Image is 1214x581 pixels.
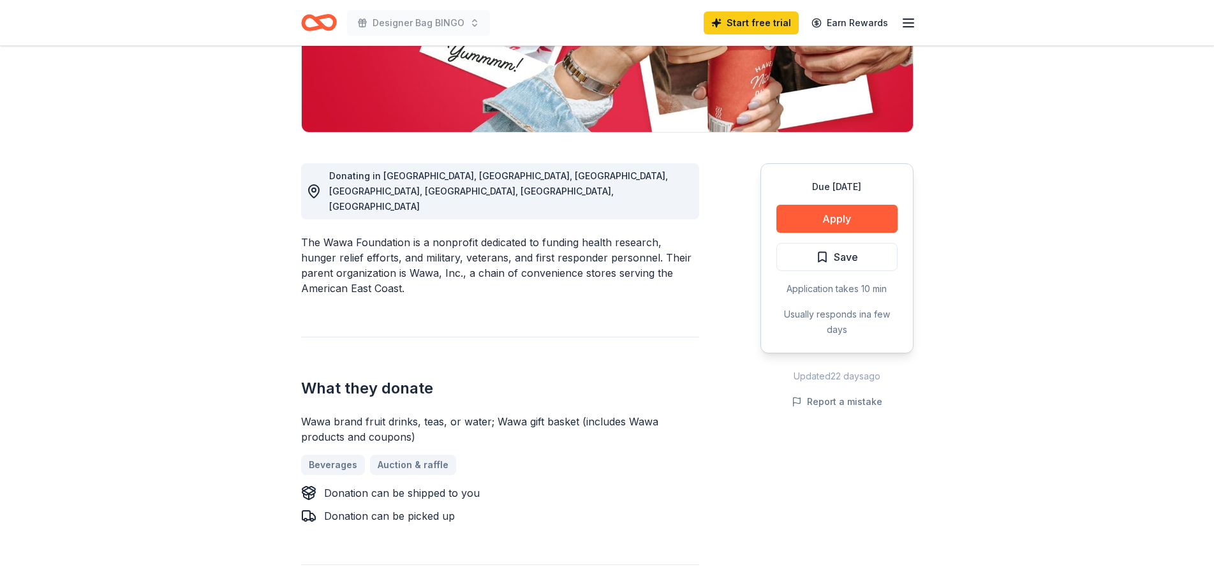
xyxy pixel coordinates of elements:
button: Apply [776,205,898,233]
div: Due [DATE] [776,179,898,195]
div: Updated 22 days ago [760,369,914,384]
a: Start free trial [704,11,799,34]
button: Report a mistake [792,394,882,409]
button: Designer Bag BINGO [347,10,490,36]
a: Earn Rewards [804,11,896,34]
span: Donating in [GEOGRAPHIC_DATA], [GEOGRAPHIC_DATA], [GEOGRAPHIC_DATA], [GEOGRAPHIC_DATA], [GEOGRAPH... [329,170,668,212]
div: Donation can be shipped to you [324,485,480,501]
span: Save [834,249,858,265]
div: The Wawa Foundation is a nonprofit dedicated to funding health research, hunger relief efforts, a... [301,235,699,296]
div: Application takes 10 min [776,281,898,297]
button: Save [776,243,898,271]
div: Usually responds in a few days [776,307,898,337]
a: Auction & raffle [370,455,456,475]
h2: What they donate [301,378,699,399]
div: Donation can be picked up [324,508,455,524]
div: Wawa brand fruit drinks, teas, or water; Wawa gift basket (includes Wawa products and coupons) [301,414,699,445]
a: Beverages [301,455,365,475]
span: Designer Bag BINGO [373,15,464,31]
a: Home [301,8,337,38]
